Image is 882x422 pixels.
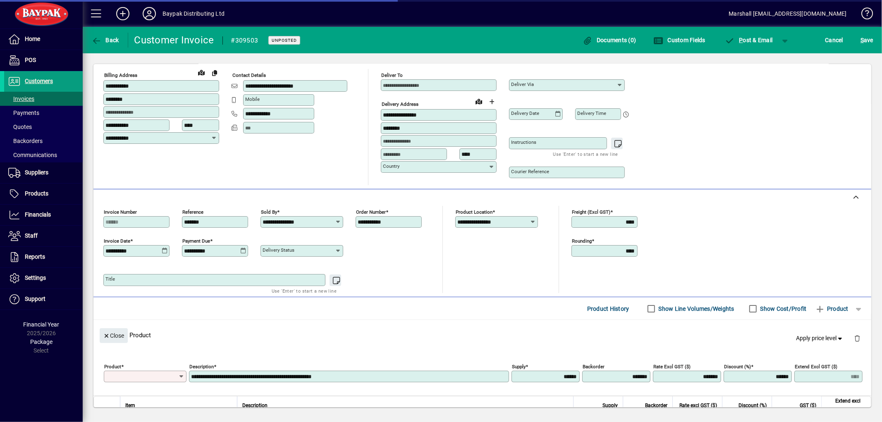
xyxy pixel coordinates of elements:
a: Financials [4,205,83,225]
mat-label: Sold by [261,209,277,215]
mat-label: Deliver via [511,81,534,87]
span: Backorder [645,401,667,410]
mat-label: Invoice number [104,209,137,215]
a: Staff [4,226,83,246]
button: Post & Email [721,33,777,48]
span: POS [25,57,36,63]
span: Custom Fields [653,37,705,43]
mat-label: Description [189,364,214,370]
mat-label: Freight (excl GST) [572,209,610,215]
span: Close [103,329,124,343]
a: View on map [472,95,485,108]
mat-label: Order number [356,209,386,215]
span: Package [30,339,53,345]
mat-label: Supply [512,364,526,370]
span: Suppliers [25,169,48,176]
button: Profile [136,6,163,21]
button: Back [89,33,121,48]
mat-label: Backorder [583,364,605,370]
mat-label: Invoice date [104,238,130,244]
span: ave [860,33,873,47]
a: Payments [4,106,83,120]
button: Product [811,301,853,316]
span: P [739,37,743,43]
mat-hint: Use 'Enter' to start a new line [553,149,618,159]
mat-hint: Use 'Enter' to start a new line [272,286,337,296]
span: Products [25,190,48,197]
span: Customers [25,78,53,84]
a: View on map [195,66,208,79]
a: Invoices [4,92,83,106]
button: Documents (0) [581,33,638,48]
label: Show Line Volumes/Weights [657,305,734,313]
mat-label: Rate excl GST ($) [653,364,691,370]
div: #309503 [231,34,258,47]
mat-label: Instructions [511,139,536,145]
span: Extend excl GST ($) [827,396,860,415]
button: Delete [847,328,867,348]
button: Add [110,6,136,21]
span: Item [125,401,135,410]
mat-label: Product [104,364,121,370]
mat-label: Product location [456,209,492,215]
button: Copy to Delivery address [208,66,221,79]
span: Financial Year [24,321,60,328]
mat-label: Payment due [182,238,210,244]
span: Documents (0) [583,37,636,43]
span: ost & Email [725,37,773,43]
button: Close [100,328,128,343]
mat-label: Deliver To [381,72,403,78]
span: S [860,37,864,43]
a: Communications [4,148,83,162]
mat-label: Delivery date [511,110,539,116]
div: Customer Invoice [134,33,214,47]
a: Quotes [4,120,83,134]
mat-label: Delivery status [263,247,294,253]
span: Discount (%) [739,401,767,410]
span: Product [815,302,849,315]
mat-label: Rounding [572,238,592,244]
span: Quotes [8,124,32,130]
label: Show Cost/Profit [759,305,807,313]
span: Settings [25,274,46,281]
button: Apply price level [793,331,848,346]
span: Reports [25,253,45,260]
span: Supply [602,401,618,410]
button: Cancel [823,33,846,48]
div: Marshall [EMAIL_ADDRESS][DOMAIN_NAME] [729,7,847,20]
span: Backorders [8,138,43,144]
a: Knowledge Base [855,2,872,29]
a: Products [4,184,83,204]
app-page-header-button: Delete [847,334,867,342]
span: Cancel [825,33,844,47]
mat-label: Reference [182,209,203,215]
a: Support [4,289,83,310]
button: Product History [584,301,633,316]
span: Product History [587,302,629,315]
span: Back [91,37,119,43]
button: Save [858,33,875,48]
mat-label: Country [383,163,399,169]
span: Invoices [8,95,34,102]
span: Financials [25,211,51,218]
div: Baypak Distributing Ltd [163,7,225,20]
mat-label: Title [105,276,115,282]
mat-label: Mobile [245,96,260,102]
span: Rate excl GST ($) [679,401,717,410]
span: Unposted [272,38,297,43]
span: GST ($) [800,401,816,410]
a: Home [4,29,83,50]
app-page-header-button: Back [83,33,128,48]
div: Product [93,320,871,350]
span: Communications [8,152,57,158]
span: Apply price level [796,334,844,343]
a: Reports [4,247,83,267]
span: Home [25,36,40,42]
mat-label: Delivery time [577,110,606,116]
app-page-header-button: Close [98,331,130,339]
button: Custom Fields [651,33,708,48]
a: Suppliers [4,162,83,183]
span: Description [242,401,268,410]
a: Backorders [4,134,83,148]
span: Support [25,296,45,302]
